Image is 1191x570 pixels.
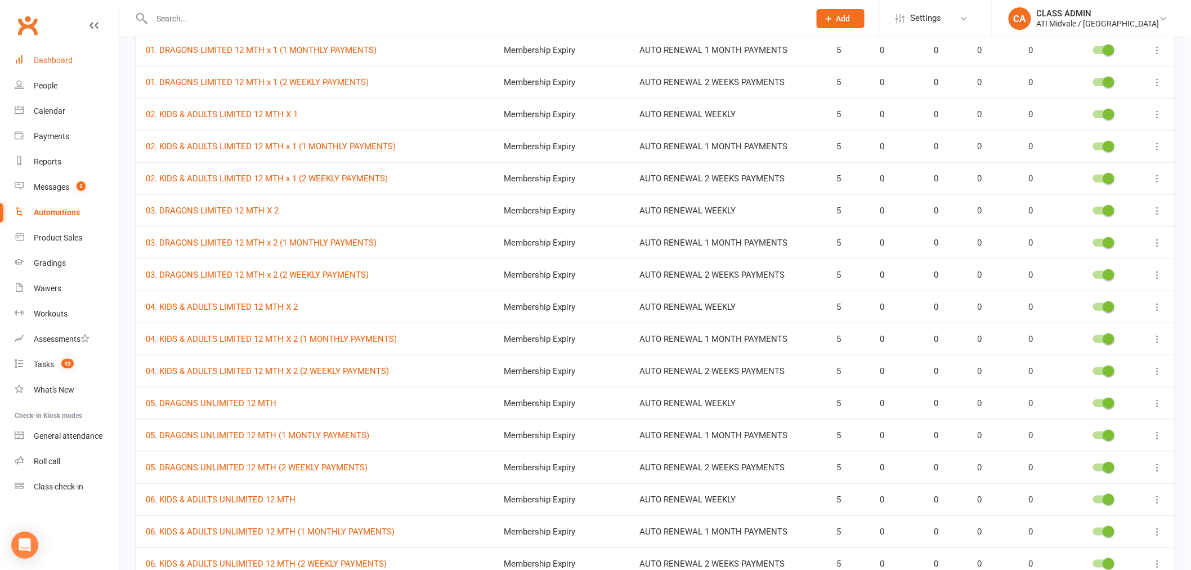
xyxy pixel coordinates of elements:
td: Membership Expiry [494,66,629,98]
span: 5 [821,174,841,184]
span: 0 [919,142,939,152]
div: AUTO RENEWAL 2 WEEKS PAYMENTS [639,367,801,376]
span: 5 [821,527,841,537]
span: 0 [1013,463,1033,473]
a: 04. KIDS & ADULTS LIMITED 12 MTH X 2 [146,302,298,312]
div: Messages [34,182,69,192]
span: 0 [865,206,885,216]
div: Calendar [34,106,65,115]
div: Tasks [34,360,54,369]
div: ATI Midvale / [GEOGRAPHIC_DATA] [1037,19,1159,29]
a: Gradings [15,251,119,276]
td: Membership Expiry [494,162,629,194]
div: Roll call [34,457,60,466]
a: Calendar [15,99,119,124]
span: 0 [865,431,885,440]
span: 0 [865,559,885,569]
div: AUTO RENEWAL WEEKLY [639,302,801,312]
td: Membership Expiry [494,259,629,291]
span: 0 [1013,174,1033,184]
div: Product Sales [34,233,82,242]
span: 5 [821,495,841,505]
a: 06. KIDS & ADULTS UNLIMITED 12 MTH (2 WEEKLY PAYMENTS) [146,559,387,569]
span: 5 [821,110,841,119]
span: 0 [919,206,939,216]
a: Messages 2 [15,175,119,200]
span: 0 [1013,78,1033,87]
span: 0 [1013,399,1033,408]
span: 0 [919,431,939,440]
td: Membership Expiry [494,515,629,547]
span: 0 [962,431,982,440]
div: AUTO RENEWAL WEEKLY [639,399,801,408]
span: 0 [962,302,982,312]
div: AUTO RENEWAL 2 WEEKS PAYMENTS [639,559,801,569]
span: 5 [821,302,841,312]
span: 0 [1013,431,1033,440]
input: Search... [149,11,802,26]
div: AUTO RENEWAL 2 WEEKS PAYMENTS [639,174,801,184]
span: 0 [919,335,939,344]
div: Payments [34,132,69,141]
button: Add [817,9,865,28]
td: Membership Expiry [494,483,629,515]
span: 0 [919,174,939,184]
span: 0 [1013,46,1033,55]
div: AUTO RENEWAL 1 MONTH PAYMENTS [639,142,801,152]
a: Clubworx [14,11,42,39]
div: Waivers [34,284,61,293]
div: Class check-in [34,482,83,491]
div: AUTO RENEWAL 1 MONTH PAYMENTS [639,46,801,55]
span: 5 [821,335,841,344]
span: 0 [1013,302,1033,312]
span: 0 [919,399,939,408]
span: 0 [962,110,982,119]
a: Waivers [15,276,119,301]
div: CA [1009,7,1031,30]
span: 5 [821,238,841,248]
td: Membership Expiry [494,323,629,355]
span: 0 [1013,495,1033,505]
div: General attendance [34,431,102,440]
div: AUTO RENEWAL WEEKLY [639,206,801,216]
span: 0 [865,46,885,55]
span: 0 [919,238,939,248]
span: 0 [962,527,982,537]
span: 5 [821,463,841,473]
a: 05. DRAGONS UNLIMITED 12 MTH [146,398,276,408]
span: 0 [962,559,982,569]
span: 43 [61,359,74,368]
a: 06. KIDS & ADULTS UNLIMITED 12 MTH [146,495,295,505]
span: 0 [865,302,885,312]
a: 02. KIDS & ADULTS LIMITED 12 MTH x 1 (1 MONTHLY PAYMENTS) [146,141,396,152]
div: Open Intercom Messenger [11,532,38,559]
span: 0 [962,367,982,376]
a: Payments [15,124,119,149]
td: Membership Expiry [494,130,629,162]
span: 0 [962,270,982,280]
a: 03. DRAGONS LIMITED 12 MTH X 2 [146,206,279,216]
span: 5 [821,270,841,280]
span: 0 [865,174,885,184]
span: 0 [962,238,982,248]
span: 5 [821,399,841,408]
span: 0 [865,495,885,505]
div: AUTO RENEWAL 2 WEEKS PAYMENTS [639,78,801,87]
a: 01. DRAGONS LIMITED 12 MTH x 1 (2 WEEKLY PAYMENTS) [146,77,369,87]
span: 0 [1013,559,1033,569]
span: 0 [962,206,982,216]
div: Workouts [34,309,68,318]
span: 0 [919,46,939,55]
span: 0 [962,495,982,505]
a: 03. DRAGONS LIMITED 12 MTH x 2 (2 WEEKLY PAYMENTS) [146,270,369,280]
td: Membership Expiry [494,387,629,419]
span: 0 [962,46,982,55]
span: 0 [919,495,939,505]
span: 0 [865,270,885,280]
a: 05. DRAGONS UNLIMITED 12 MTH (1 MONTLY PAYMENTS) [146,430,369,440]
span: 0 [1013,335,1033,344]
span: 0 [865,238,885,248]
span: 5 [821,142,841,152]
span: 0 [919,110,939,119]
div: AUTO RENEWAL 2 WEEKS PAYMENTS [639,463,801,473]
